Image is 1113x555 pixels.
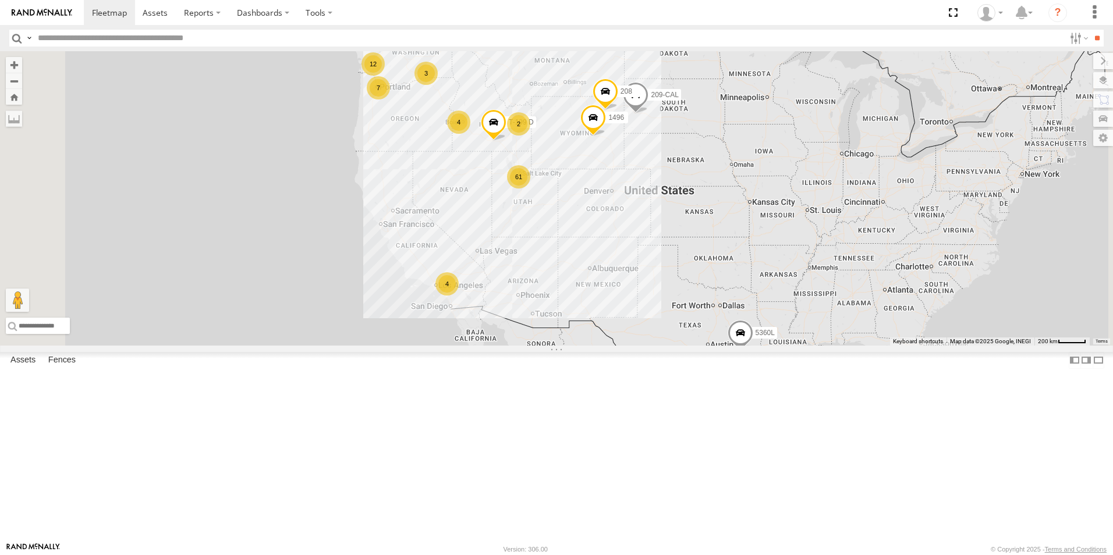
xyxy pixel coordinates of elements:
div: 7 [367,76,390,99]
span: 5360L [756,329,775,337]
div: 3 [414,62,438,85]
span: 209-CAL [651,91,678,99]
span: 200 km [1038,338,1058,344]
i: ? [1048,3,1067,22]
span: 208 [621,87,632,95]
label: Assets [5,352,41,368]
label: Fences [42,352,81,368]
button: Map Scale: 200 km per 45 pixels [1034,337,1090,346]
div: 61 [507,165,530,188]
span: T-199 D [509,119,534,127]
a: Visit our Website [6,543,60,555]
button: Zoom out [6,73,22,89]
a: Terms (opens in new tab) [1096,339,1108,344]
label: Search Query [24,30,34,47]
div: 4 [447,111,470,134]
div: Keith Washburn [973,4,1007,22]
div: 2 [507,112,530,136]
label: Search Filter Options [1065,30,1090,47]
span: 1496 [608,113,624,122]
span: Map data ©2025 Google, INEGI [950,338,1031,344]
button: Zoom in [6,57,22,73]
label: Dock Summary Table to the Left [1069,352,1080,369]
button: Keyboard shortcuts [893,337,943,346]
div: © Copyright 2025 - [991,546,1107,553]
button: Drag Pegman onto the map to open Street View [6,289,29,312]
img: rand-logo.svg [12,9,72,17]
label: Hide Summary Table [1093,352,1104,369]
label: Dock Summary Table to the Right [1080,352,1092,369]
button: Zoom Home [6,89,22,105]
a: Terms and Conditions [1045,546,1107,553]
div: Version: 306.00 [504,546,548,553]
label: Measure [6,111,22,127]
div: 4 [435,272,459,296]
div: 12 [361,52,385,76]
label: Map Settings [1093,130,1113,146]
